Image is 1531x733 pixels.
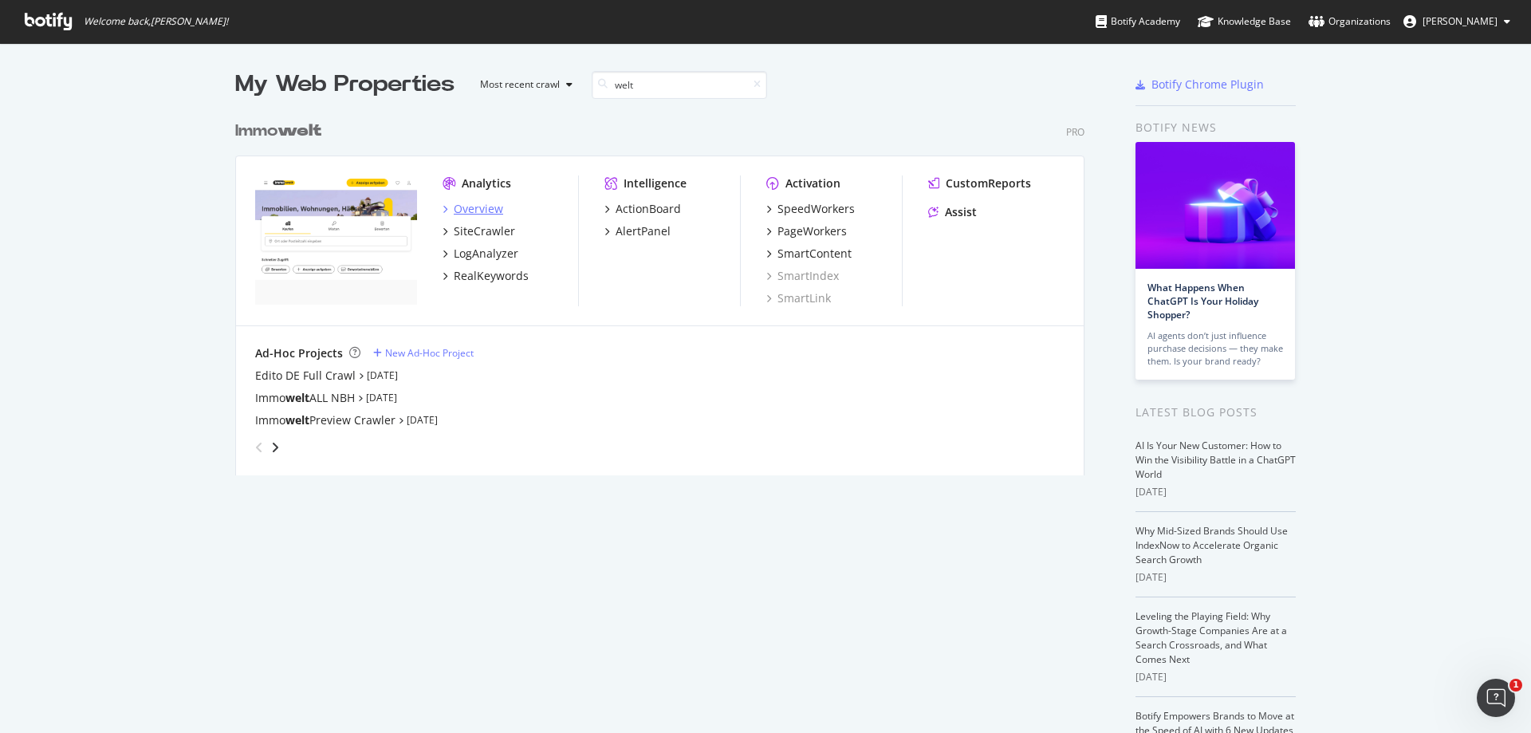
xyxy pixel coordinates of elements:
[277,123,321,139] b: welt
[946,175,1031,191] div: CustomReports
[255,390,355,406] div: Immo ALL NBH
[777,201,855,217] div: SpeedWorkers
[592,71,767,99] input: Search
[480,80,560,89] div: Most recent crawl
[366,391,397,404] a: [DATE]
[454,268,529,284] div: RealKeywords
[462,175,511,191] div: Analytics
[235,69,455,100] div: My Web Properties
[1309,14,1391,30] div: Organizations
[255,390,355,406] a: ImmoweltALL NBH
[255,345,343,361] div: Ad-Hoc Projects
[1477,679,1515,717] iframe: Intercom live chat
[235,120,321,143] div: Immo
[1147,281,1258,321] a: What Happens When ChatGPT Is Your Holiday Shopper?
[766,290,831,306] a: SmartLink
[255,412,396,428] a: ImmoweltPreview Crawler
[1135,670,1296,684] div: [DATE]
[1135,439,1296,481] a: AI Is Your New Customer: How to Win the Visibility Battle in a ChatGPT World
[1135,485,1296,499] div: [DATE]
[928,175,1031,191] a: CustomReports
[1391,9,1523,34] button: [PERSON_NAME]
[1135,570,1296,585] div: [DATE]
[604,201,681,217] a: ActionBoard
[454,246,518,262] div: LogAnalyzer
[385,346,474,360] div: New Ad-Hoc Project
[367,368,398,382] a: [DATE]
[1147,329,1283,368] div: AI agents don’t just influence purchase decisions — they make them. Is your brand ready?
[616,223,671,239] div: AlertPanel
[928,204,977,220] a: Assist
[1135,404,1296,421] div: Latest Blog Posts
[777,246,852,262] div: SmartContent
[616,201,681,217] div: ActionBoard
[766,246,852,262] a: SmartContent
[1135,524,1288,566] a: Why Mid-Sized Brands Should Use IndexNow to Accelerate Organic Search Growth
[624,175,687,191] div: Intelligence
[443,223,515,239] a: SiteCrawler
[285,412,309,428] b: welt
[766,223,847,239] a: PageWorkers
[766,268,839,284] a: SmartIndex
[407,413,438,427] a: [DATE]
[945,204,977,220] div: Assist
[373,346,474,360] a: New Ad-Hoc Project
[1423,14,1498,28] span: Axel Roth
[785,175,840,191] div: Activation
[235,100,1097,475] div: grid
[84,15,228,28] span: Welcome back, [PERSON_NAME] !
[1066,125,1084,139] div: Pro
[249,435,270,460] div: angle-left
[777,223,847,239] div: PageWorkers
[454,201,503,217] div: Overview
[467,72,579,97] button: Most recent crawl
[1135,77,1264,93] a: Botify Chrome Plugin
[1135,142,1295,269] img: What Happens When ChatGPT Is Your Holiday Shopper?
[766,201,855,217] a: SpeedWorkers
[285,390,309,405] b: welt
[443,246,518,262] a: LogAnalyzer
[1135,609,1287,666] a: Leveling the Playing Field: Why Growth-Stage Companies Are at a Search Crossroads, and What Comes...
[454,223,515,239] div: SiteCrawler
[255,175,417,305] img: immowelt.de
[255,368,356,384] a: Edito DE Full Crawl
[1198,14,1291,30] div: Knowledge Base
[1151,77,1264,93] div: Botify Chrome Plugin
[1509,679,1522,692] span: 1
[1096,14,1180,30] div: Botify Academy
[270,439,281,455] div: angle-right
[1135,119,1296,136] div: Botify news
[443,268,529,284] a: RealKeywords
[255,412,396,428] div: Immo Preview Crawler
[604,223,671,239] a: AlertPanel
[443,201,503,217] a: Overview
[235,120,328,143] a: Immowelt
